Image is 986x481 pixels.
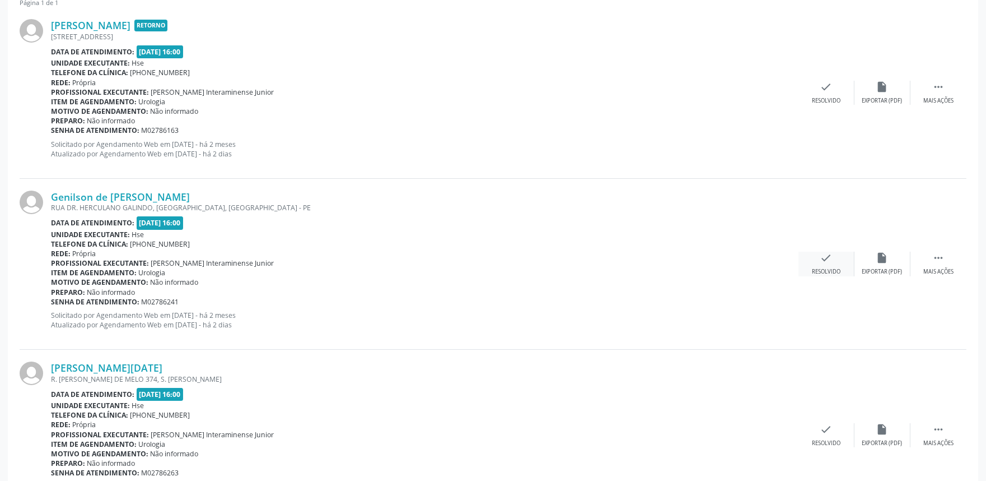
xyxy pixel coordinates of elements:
[51,140,798,159] p: Solicitado por Agendamento Web em [DATE] - há 2 meses Atualizado por Agendamento Web em [DATE] - ...
[932,423,945,436] i: 
[51,230,130,239] b: Unidade executante:
[812,97,840,105] div: Resolvido
[51,374,798,384] div: R. [PERSON_NAME] DE MELO 374, S. [PERSON_NAME]
[73,78,96,87] span: Própria
[876,423,889,436] i: insert_drive_file
[73,420,96,429] span: Própria
[51,249,71,258] b: Rede:
[151,449,199,459] span: Não informado
[932,81,945,93] i: 
[20,19,43,43] img: img
[87,288,135,297] span: Não informado
[132,58,144,68] span: Hse
[137,388,184,401] span: [DATE] 16:00
[923,97,954,105] div: Mais ações
[51,19,130,31] a: [PERSON_NAME]
[151,258,274,268] span: [PERSON_NAME] Interaminense Junior
[812,268,840,276] div: Resolvido
[139,97,166,107] span: Urologia
[51,362,162,374] a: [PERSON_NAME][DATE]
[51,468,139,478] b: Senha de atendimento:
[812,440,840,447] div: Resolvido
[134,20,167,31] span: Retorno
[862,440,903,447] div: Exportar (PDF)
[862,268,903,276] div: Exportar (PDF)
[923,268,954,276] div: Mais ações
[51,191,190,203] a: Genilson de [PERSON_NAME]
[820,81,833,93] i: check
[51,401,130,410] b: Unidade executante:
[51,288,85,297] b: Preparo:
[51,32,798,41] div: [STREET_ADDRESS]
[51,78,71,87] b: Rede:
[130,410,190,420] span: [PHONE_NUMBER]
[151,277,199,287] span: Não informado
[87,459,135,468] span: Não informado
[139,268,166,277] span: Urologia
[876,81,889,93] i: insert_drive_file
[151,87,274,97] span: [PERSON_NAME] Interaminense Junior
[142,297,179,307] span: M02786241
[51,258,149,268] b: Profissional executante:
[51,68,128,77] b: Telefone da clínica:
[51,449,148,459] b: Motivo de agendamento:
[151,107,199,116] span: Não informado
[51,203,798,212] div: RUA DR. HERCULANO GALINDO, [GEOGRAPHIC_DATA], [GEOGRAPHIC_DATA] - PE
[51,87,149,97] b: Profissional executante:
[137,216,184,229] span: [DATE] 16:00
[151,430,274,440] span: [PERSON_NAME] Interaminense Junior
[862,97,903,105] div: Exportar (PDF)
[820,423,833,436] i: check
[51,297,139,307] b: Senha de atendimento:
[876,252,889,264] i: insert_drive_file
[51,126,139,135] b: Senha de atendimento:
[142,126,179,135] span: M02786163
[51,47,134,57] b: Data de atendimento:
[51,410,128,420] b: Telefone da clínica:
[932,252,945,264] i: 
[51,440,137,449] b: Item de agendamento:
[51,116,85,126] b: Preparo:
[51,311,798,330] p: Solicitado por Agendamento Web em [DATE] - há 2 meses Atualizado por Agendamento Web em [DATE] - ...
[51,268,137,277] b: Item de agendamento:
[139,440,166,449] span: Urologia
[51,390,134,399] b: Data de atendimento:
[51,420,71,429] b: Rede:
[923,440,954,447] div: Mais ações
[820,252,833,264] i: check
[51,277,148,287] b: Motivo de agendamento:
[51,239,128,249] b: Telefone da clínica:
[51,107,148,116] b: Motivo de agendamento:
[20,362,43,385] img: img
[51,430,149,440] b: Profissional executante:
[51,218,134,228] b: Data de atendimento:
[142,468,179,478] span: M02786263
[73,249,96,258] span: Própria
[87,116,135,126] span: Não informado
[130,68,190,77] span: [PHONE_NUMBER]
[51,459,85,468] b: Preparo:
[51,58,130,68] b: Unidade executante:
[137,45,184,58] span: [DATE] 16:00
[20,191,43,214] img: img
[132,401,144,410] span: Hse
[51,97,137,107] b: Item de agendamento:
[132,230,144,239] span: Hse
[130,239,190,249] span: [PHONE_NUMBER]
